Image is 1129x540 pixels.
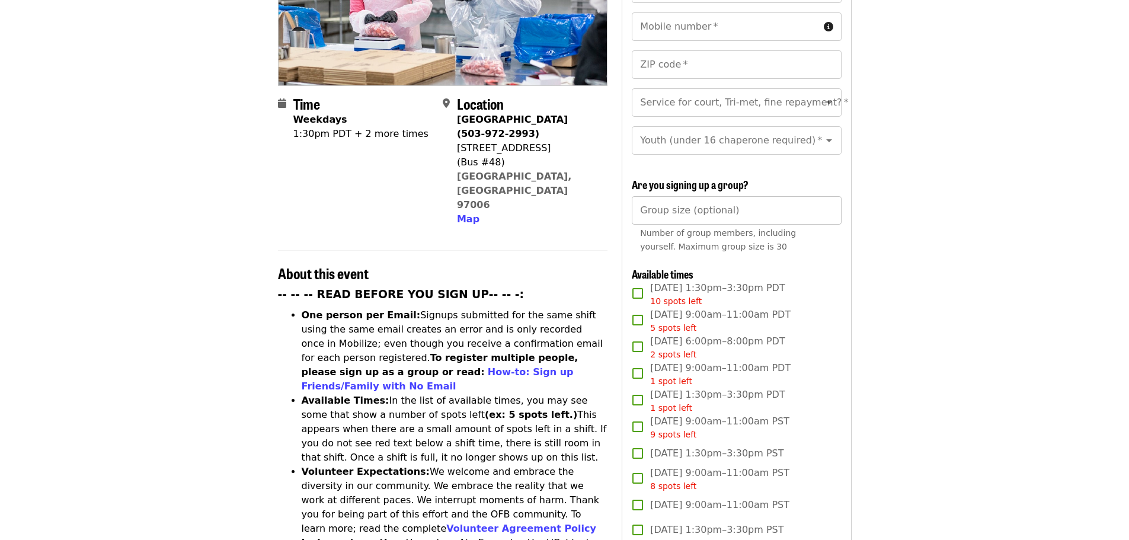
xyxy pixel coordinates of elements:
span: 2 spots left [650,350,696,359]
span: [DATE] 1:30pm–3:30pm PST [650,446,783,461]
span: [DATE] 1:30pm–3:30pm PDT [650,388,785,414]
li: In the list of available times, you may see some that show a number of spots left This appears wh... [302,394,608,465]
div: (Bus #48) [457,155,598,170]
a: How-to: Sign up Friends/Family with No Email [302,366,574,392]
div: [STREET_ADDRESS] [457,141,598,155]
span: About this event [278,263,369,283]
a: Volunteer Agreement Policy [446,523,596,534]
span: 9 spots left [650,430,696,439]
strong: Volunteer Expectations: [302,466,430,477]
span: 10 spots left [650,296,702,306]
li: We welcome and embrace the diversity in our community. We embrace the reality that we work at dif... [302,465,608,536]
input: [object Object] [632,196,841,225]
strong: One person per Email: [302,309,421,321]
span: [DATE] 1:30pm–3:30pm PDT [650,281,785,308]
span: Are you signing up a group? [632,177,749,192]
strong: (ex: 5 spots left.) [485,409,577,420]
span: Time [293,93,320,114]
i: circle-info icon [824,21,833,33]
span: 1 spot left [650,403,692,413]
span: 5 spots left [650,323,696,333]
span: Number of group members, including yourself. Maximum group size is 30 [640,228,796,251]
div: 1:30pm PDT + 2 more times [293,127,428,141]
span: Map [457,213,479,225]
span: Available times [632,266,693,282]
span: [DATE] 9:00am–11:00am PST [650,498,789,512]
span: [DATE] 9:00am–11:00am PDT [650,361,791,388]
span: [DATE] 6:00pm–8:00pm PDT [650,334,785,361]
span: [DATE] 9:00am–11:00am PST [650,414,789,441]
button: Map [457,212,479,226]
input: ZIP code [632,50,841,79]
strong: -- -- -- READ BEFORE YOU SIGN UP-- -- -: [278,288,524,301]
strong: To register multiple people, please sign up as a group or read: [302,352,578,378]
strong: Weekdays [293,114,347,125]
strong: [GEOGRAPHIC_DATA] (503-972-2993) [457,114,568,139]
span: 1 spot left [650,376,692,386]
li: Signups submitted for the same shift using the same email creates an error and is only recorded o... [302,308,608,394]
span: [DATE] 9:00am–11:00am PDT [650,308,791,334]
button: Open [821,132,837,149]
span: 8 spots left [650,481,696,491]
i: map-marker-alt icon [443,98,450,109]
span: Location [457,93,504,114]
span: [DATE] 9:00am–11:00am PST [650,466,789,493]
i: calendar icon [278,98,286,109]
button: Open [821,94,837,111]
a: [GEOGRAPHIC_DATA], [GEOGRAPHIC_DATA] 97006 [457,171,572,210]
input: Mobile number [632,12,818,41]
span: [DATE] 1:30pm–3:30pm PST [650,523,783,537]
strong: Available Times: [302,395,389,406]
